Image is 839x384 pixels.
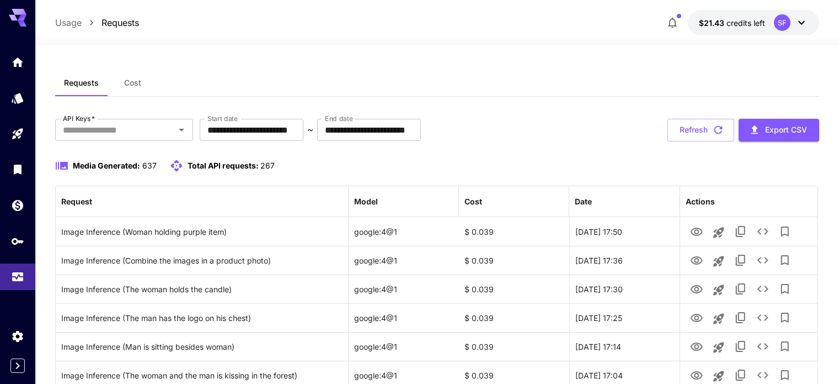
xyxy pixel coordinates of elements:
[699,18,726,28] span: $21.43
[11,55,24,69] div: Home
[61,197,92,206] div: Request
[459,275,569,303] div: $ 0.039
[686,277,708,300] button: View
[459,303,569,332] div: $ 0.039
[101,16,139,29] a: Requests
[142,161,157,170] span: 637
[708,336,730,359] button: Launch in playground
[569,217,680,246] div: 21 Sep, 2025 17:50
[686,197,715,206] div: Actions
[349,332,459,361] div: google:4@1
[459,217,569,246] div: $ 0.039
[11,234,24,248] div: API Keys
[774,14,790,31] div: SF
[774,220,796,243] button: Add to library
[11,198,24,212] div: Wallet
[708,222,730,244] button: Launch in playground
[174,122,189,138] button: Open
[730,249,752,271] button: Copy TaskUUID
[752,278,774,300] button: See details
[459,246,569,275] div: $ 0.039
[569,332,680,361] div: 21 Sep, 2025 17:14
[708,308,730,330] button: Launch in playground
[730,220,752,243] button: Copy TaskUUID
[730,335,752,357] button: Copy TaskUUID
[11,127,24,141] div: Playground
[686,335,708,357] button: View
[730,307,752,329] button: Copy TaskUUID
[124,78,141,88] span: Cost
[11,91,24,105] div: Models
[726,18,765,28] span: credits left
[188,161,259,170] span: Total API requests:
[686,306,708,329] button: View
[61,218,343,246] div: Click to copy prompt
[708,250,730,272] button: Launch in playground
[699,17,765,29] div: $21.42552
[688,10,819,35] button: $21.42552SF
[349,303,459,332] div: google:4@1
[730,278,752,300] button: Copy TaskUUID
[774,249,796,271] button: Add to library
[61,275,343,303] div: Click to copy prompt
[686,249,708,271] button: View
[667,119,734,141] button: Refresh
[752,220,774,243] button: See details
[73,161,140,170] span: Media Generated:
[354,197,378,206] div: Model
[708,279,730,301] button: Launch in playground
[774,335,796,357] button: Add to library
[349,275,459,303] div: google:4@1
[61,246,343,275] div: Click to copy prompt
[207,114,238,123] label: Start date
[55,16,139,29] nav: breadcrumb
[11,270,24,284] div: Usage
[63,114,95,123] label: API Keys
[569,303,680,332] div: 21 Sep, 2025 17:25
[686,220,708,243] button: View
[64,78,99,88] span: Requests
[569,275,680,303] div: 21 Sep, 2025 17:30
[55,16,82,29] a: Usage
[752,335,774,357] button: See details
[752,249,774,271] button: See details
[349,217,459,246] div: google:4@1
[774,278,796,300] button: Add to library
[752,307,774,329] button: See details
[307,123,313,136] p: ~
[11,329,24,343] div: Settings
[10,359,25,373] button: Expand sidebar
[739,119,819,141] button: Export CSV
[61,304,343,332] div: Click to copy prompt
[459,332,569,361] div: $ 0.039
[575,197,592,206] div: Date
[349,246,459,275] div: google:4@1
[464,197,482,206] div: Cost
[774,307,796,329] button: Add to library
[61,333,343,361] div: Click to copy prompt
[11,162,24,176] div: Library
[260,161,275,170] span: 267
[325,114,352,123] label: End date
[569,246,680,275] div: 21 Sep, 2025 17:36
